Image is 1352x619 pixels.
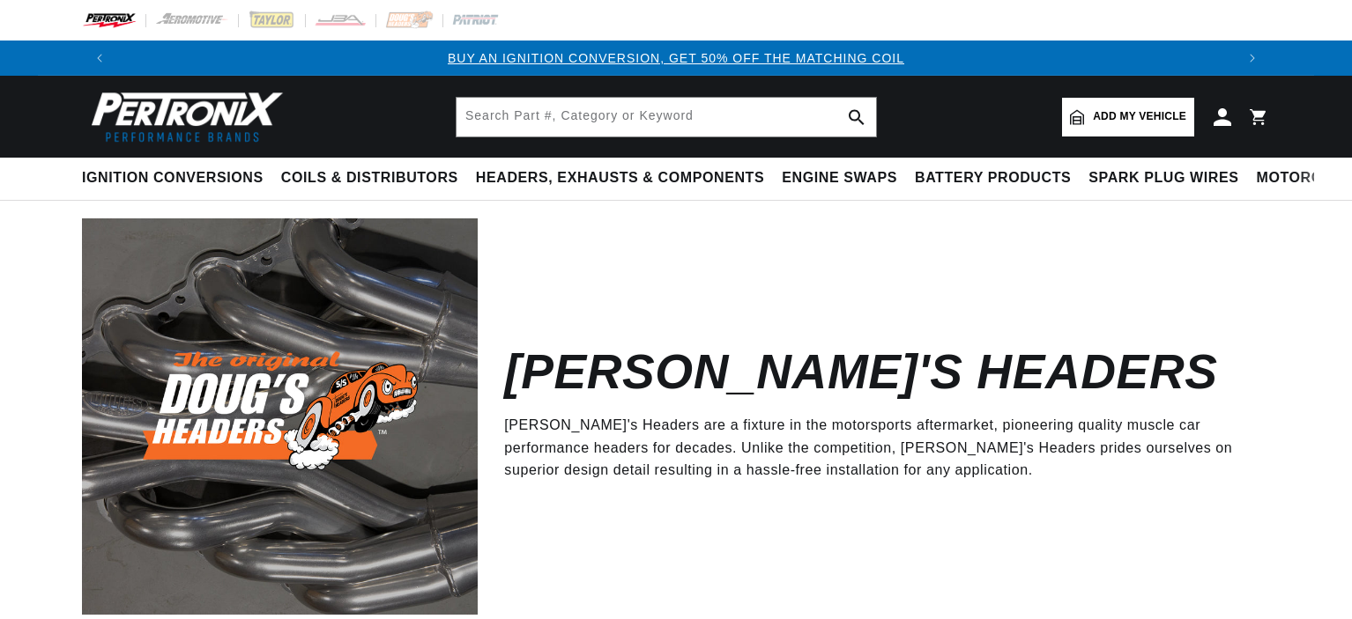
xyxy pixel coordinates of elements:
[915,169,1071,188] span: Battery Products
[117,48,1235,68] div: 1 of 3
[782,169,897,188] span: Engine Swaps
[82,169,264,188] span: Ignition Conversions
[504,414,1244,482] p: [PERSON_NAME]'s Headers are a fixture in the motorsports aftermarket, pioneering quality muscle c...
[476,169,764,188] span: Headers, Exhausts & Components
[448,51,904,65] a: BUY AN IGNITION CONVERSION, GET 50% OFF THE MATCHING COIL
[1062,98,1194,136] a: Add my vehicle
[1093,108,1186,125] span: Add my vehicle
[906,158,1080,199] summary: Battery Products
[504,351,1217,393] h2: [PERSON_NAME]'s Headers
[773,158,906,199] summary: Engine Swaps
[82,41,117,76] button: Translation missing: en.sections.announcements.previous_announcement
[1088,169,1238,188] span: Spark Plug Wires
[82,86,285,147] img: Pertronix
[82,158,272,199] summary: Ignition Conversions
[281,169,458,188] span: Coils & Distributors
[272,158,467,199] summary: Coils & Distributors
[38,41,1314,76] slideshow-component: Translation missing: en.sections.announcements.announcement_bar
[82,218,478,614] img: Doug's Headers
[117,48,1235,68] div: Announcement
[837,98,876,136] button: search button
[1080,158,1247,199] summary: Spark Plug Wires
[457,98,876,136] input: Search Part #, Category or Keyword
[1235,41,1270,76] button: Translation missing: en.sections.announcements.next_announcement
[467,158,773,199] summary: Headers, Exhausts & Components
